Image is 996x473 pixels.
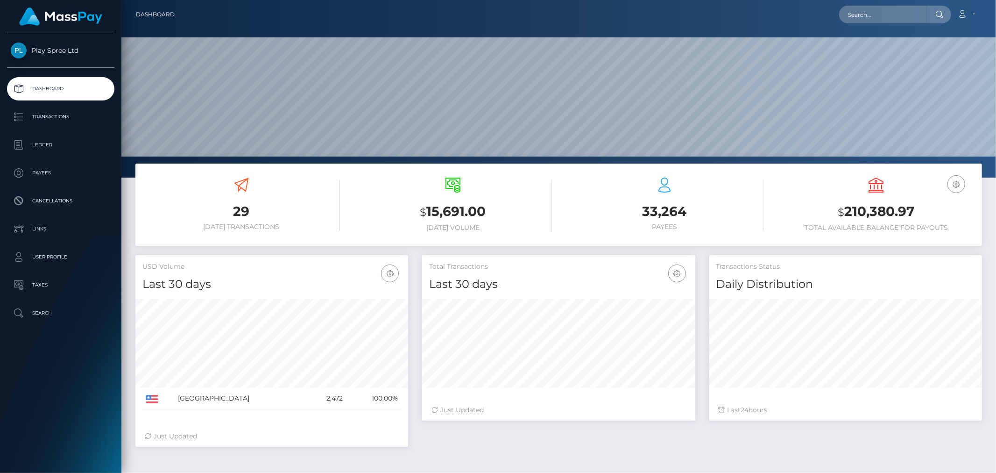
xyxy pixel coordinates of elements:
a: Dashboard [7,77,114,100]
p: Payees [11,166,111,180]
h3: 33,264 [566,202,763,221]
h4: Last 30 days [142,276,401,293]
small: $ [838,206,844,219]
h3: 210,380.97 [777,202,975,222]
p: Transactions [11,110,111,124]
img: Play Spree Ltd [11,43,27,58]
a: Cancellations [7,189,114,213]
img: MassPay Logo [19,7,102,26]
p: Cancellations [11,194,111,208]
a: Dashboard [136,5,175,24]
td: 100.00% [346,388,402,409]
h3: 15,691.00 [354,202,551,222]
a: User Profile [7,245,114,269]
div: Just Updated [431,405,685,415]
td: 2,472 [307,388,346,409]
h4: Daily Distribution [716,276,975,293]
h5: USD Volume [142,262,401,272]
p: Ledger [11,138,111,152]
p: Dashboard [11,82,111,96]
h6: [DATE] Volume [354,224,551,232]
a: Transactions [7,105,114,129]
div: Just Updated [145,431,399,441]
h5: Total Transactions [429,262,688,272]
p: Links [11,222,111,236]
h3: 29 [142,202,340,221]
div: Last hours [719,405,973,415]
h4: Last 30 days [429,276,688,293]
a: Payees [7,161,114,185]
small: $ [420,206,426,219]
a: Search [7,301,114,325]
h5: Transactions Status [716,262,975,272]
a: Ledger [7,133,114,157]
h6: Payees [566,223,763,231]
a: Taxes [7,273,114,297]
h6: [DATE] Transactions [142,223,340,231]
a: Links [7,217,114,241]
span: 24 [741,406,749,414]
p: User Profile [11,250,111,264]
h6: Total Available Balance for Payouts [777,224,975,232]
span: Play Spree Ltd [7,46,114,55]
img: US.png [146,395,158,403]
p: Taxes [11,278,111,292]
input: Search... [839,6,927,23]
p: Search [11,306,111,320]
td: [GEOGRAPHIC_DATA] [175,388,307,409]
